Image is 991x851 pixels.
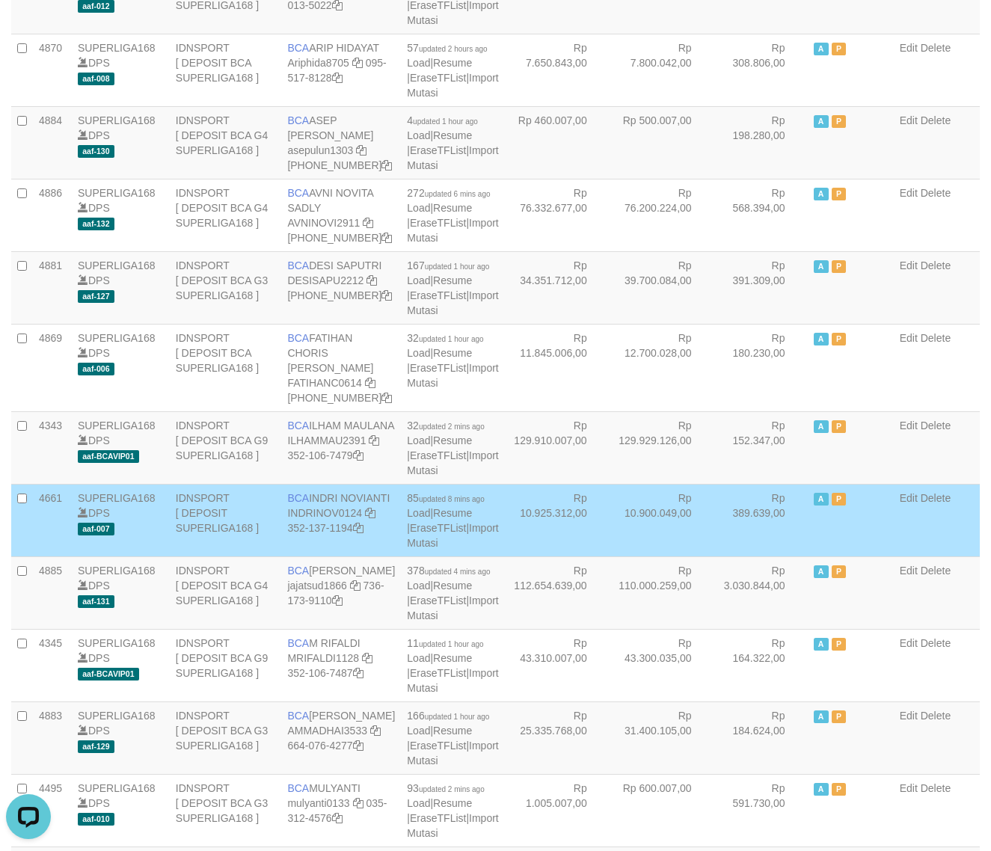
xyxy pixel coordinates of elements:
[370,725,381,737] a: Copy AMMADHAI3533 to clipboard
[505,701,610,774] td: Rp 25.335.768,00
[425,568,491,576] span: updated 4 mins ago
[287,144,353,156] a: asepulun1303
[78,114,156,126] a: SUPERLIGA168
[381,392,392,404] a: Copy 4062281727 to clipboard
[281,251,401,324] td: DESI SAPUTRI [PHONE_NUMBER]
[33,106,72,179] td: 4884
[900,565,918,577] a: Edit
[714,774,808,847] td: Rp 591.730,00
[407,217,498,244] a: Import Mutasi
[832,333,847,345] span: Paused
[381,289,392,301] a: Copy 4062280453 to clipboard
[410,144,466,156] a: EraseTFList
[33,701,72,774] td: 4883
[410,217,466,229] a: EraseTFList
[433,652,472,664] a: Resume
[33,484,72,556] td: 4661
[78,595,114,608] span: aaf-131
[78,73,114,85] span: aaf-008
[170,34,282,106] td: IDNSPORT [ DEPOSIT BCA SUPERLIGA168 ]
[352,57,363,69] a: Copy Ariphida8705 to clipboard
[362,652,372,664] a: Copy MRIFALDI1128 to clipboard
[33,411,72,484] td: 4343
[505,774,610,847] td: Rp 1.005.007,00
[287,580,346,592] a: jajatsud1866
[33,251,72,324] td: 4881
[281,324,401,411] td: FATIHAN CHORIS [PERSON_NAME] [PHONE_NUMBER]
[433,580,472,592] a: Resume
[407,57,430,69] a: Load
[505,34,610,106] td: Rp 7.650.843,00
[170,106,282,179] td: IDNSPORT [ DEPOSIT BCA G4 SUPERLIGA168 ]
[425,713,490,721] span: updated 1 hour ago
[407,595,498,621] a: Import Mutasi
[505,324,610,411] td: Rp 11.845.006,00
[332,72,343,84] a: Copy 0955178128 to clipboard
[714,251,808,324] td: Rp 391.309,00
[78,145,114,158] span: aaf-130
[714,34,808,106] td: Rp 308.806,00
[407,362,498,389] a: Import Mutasi
[900,332,918,344] a: Edit
[407,187,490,199] span: 272
[714,701,808,774] td: Rp 184.624,00
[287,57,349,69] a: Ariphida8705
[610,556,714,629] td: Rp 110.000.259,00
[407,42,487,54] span: 57
[407,129,430,141] a: Load
[407,637,498,694] span: | | |
[714,484,808,556] td: Rp 389.639,00
[832,43,847,55] span: Paused
[287,434,366,446] a: ILHAMMAU2391
[33,774,72,847] td: 4495
[407,347,430,359] a: Load
[78,565,156,577] a: SUPERLIGA168
[921,637,951,649] a: Delete
[33,629,72,701] td: 4345
[410,522,466,534] a: EraseTFList
[78,492,156,504] a: SUPERLIGA168
[407,187,498,244] span: | | |
[350,580,360,592] a: Copy jajatsud1866 to clipboard
[505,251,610,324] td: Rp 34.351.712,00
[610,324,714,411] td: Rp 12.700.028,00
[287,652,359,664] a: MRIFALDI1128
[714,629,808,701] td: Rp 164.322,00
[287,565,309,577] span: BCA
[353,449,363,461] a: Copy 3521067479 to clipboard
[407,507,430,519] a: Load
[170,556,282,629] td: IDNSPORT [ DEPOSIT BCA G4 SUPERLIGA168 ]
[170,411,282,484] td: IDNSPORT [ DEPOSIT BCA G9 SUPERLIGA168 ]
[610,179,714,251] td: Rp 76.200.224,00
[381,159,392,171] a: Copy 4062281875 to clipboard
[170,484,282,556] td: IDNSPORT [ DEPOSIT SUPERLIGA168 ]
[72,34,170,106] td: DPS
[353,797,363,809] a: Copy mulyanti0133 to clipboard
[78,740,114,753] span: aaf-129
[921,782,951,794] a: Delete
[332,595,343,606] a: Copy 7361739110 to clipboard
[921,565,951,577] a: Delete
[281,411,401,484] td: ILHAM MAULANA 352-106-7479
[407,652,430,664] a: Load
[407,725,430,737] a: Load
[369,434,379,446] a: Copy ILHAMMAU2391 to clipboard
[33,34,72,106] td: 4870
[814,333,829,345] span: Active
[433,274,472,286] a: Resume
[410,595,466,606] a: EraseTFList
[610,774,714,847] td: Rp 600.007,00
[78,813,114,826] span: aaf-010
[407,565,490,577] span: 378
[407,332,498,389] span: | | |
[425,262,490,271] span: updated 1 hour ago
[814,188,829,200] span: Active
[78,218,114,230] span: aaf-132
[287,710,309,722] span: BCA
[353,667,363,679] a: Copy 3521067487 to clipboard
[287,217,360,229] a: AVNINOVI2911
[425,190,491,198] span: updated 6 mins ago
[78,420,156,431] a: SUPERLIGA168
[281,701,401,774] td: [PERSON_NAME] 664-076-4277
[407,114,498,171] span: | | |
